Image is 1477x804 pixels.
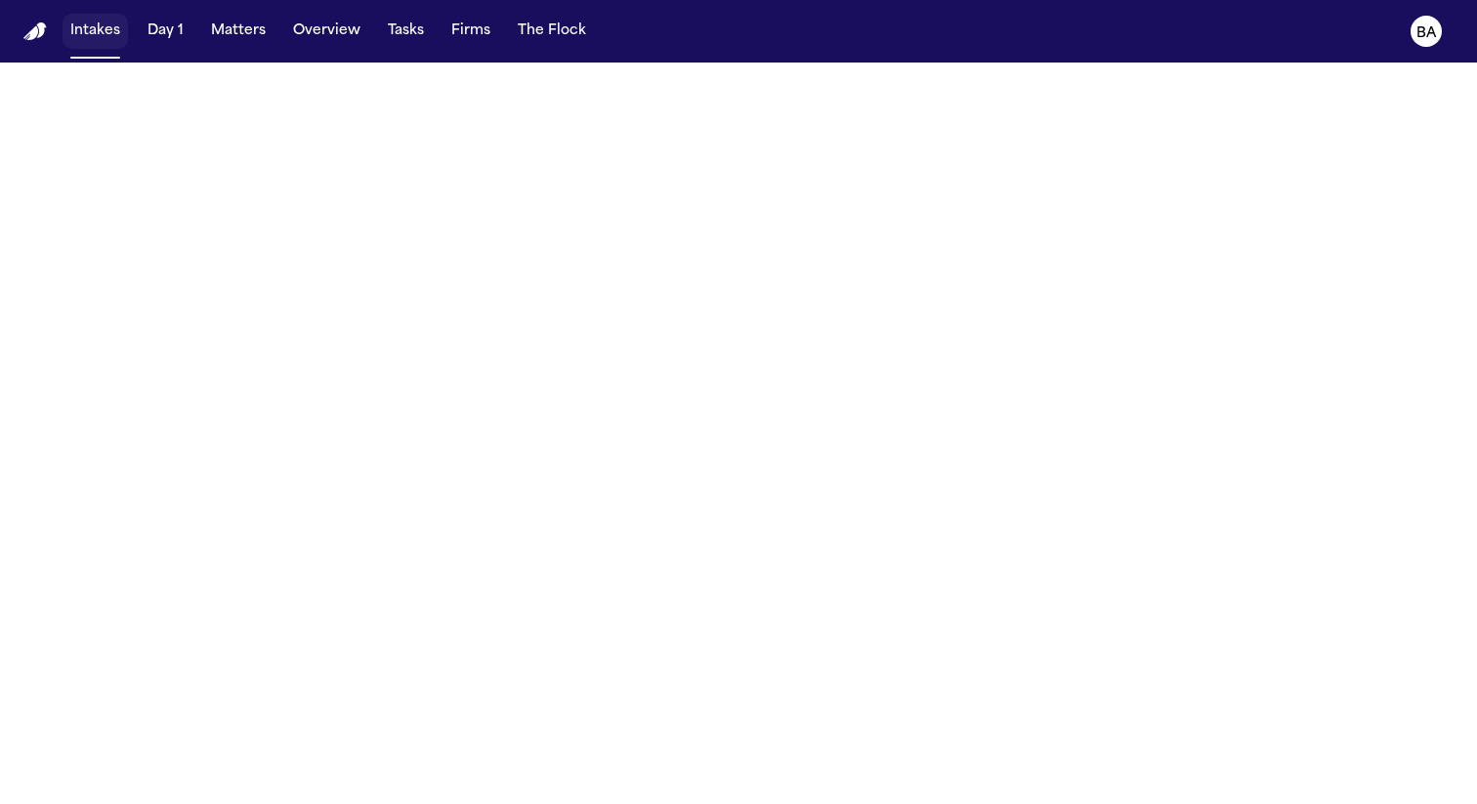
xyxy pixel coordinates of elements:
button: Overview [285,14,368,49]
button: Day 1 [140,14,191,49]
button: Matters [203,14,274,49]
button: Firms [443,14,498,49]
button: Intakes [63,14,128,49]
button: Tasks [380,14,432,49]
button: The Flock [510,14,594,49]
img: Finch Logo [23,22,47,41]
a: Home [23,22,47,41]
